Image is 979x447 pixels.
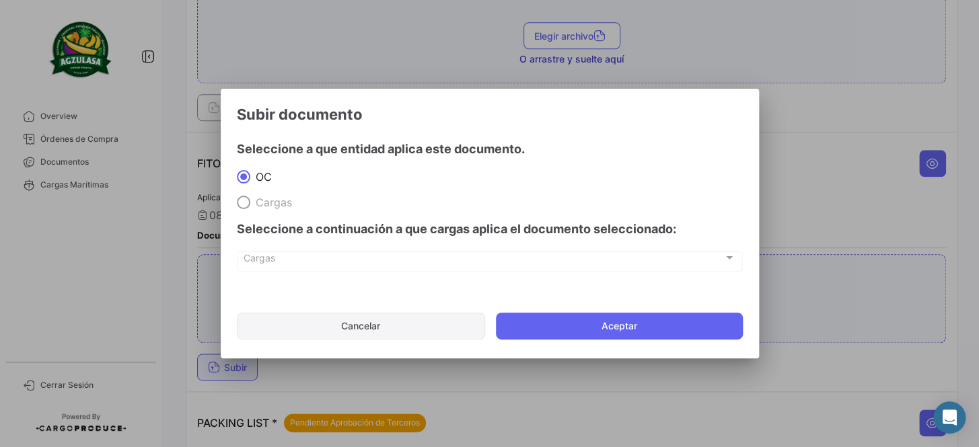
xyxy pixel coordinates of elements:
h4: Seleccione a que entidad aplica este documento. [237,140,743,159]
span: OC [250,170,272,184]
span: Cargas [250,196,292,209]
h4: Seleccione a continuación a que cargas aplica el documento seleccionado: [237,220,743,239]
button: Aceptar [496,313,743,339]
h3: Subir documento [237,105,743,124]
span: Cargas [244,255,723,266]
button: Cancelar [237,313,485,339]
div: Abrir Intercom Messenger [933,401,966,434]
